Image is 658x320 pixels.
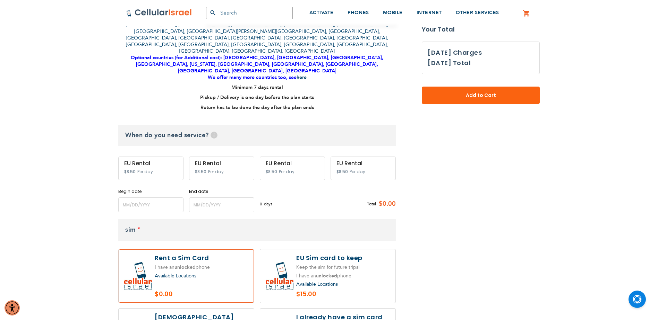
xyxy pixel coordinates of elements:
label: End date [189,188,254,195]
input: Search [206,7,293,19]
span: Per day [279,169,294,175]
span: Per day [350,169,365,175]
span: ACTIVATE [309,9,334,16]
span: Total [367,201,376,207]
div: Accessibility Menu [5,300,20,315]
span: $0.00 [376,199,396,209]
div: EU Rental [266,160,319,167]
div: EU Rental [124,160,178,167]
input: MM/DD/YYYY [189,197,254,212]
span: OTHER SERVICES [456,9,499,16]
span: Per day [137,169,153,175]
span: days [264,201,272,207]
button: Add to Cart [422,87,540,104]
label: Begin date [118,188,183,195]
h3: When do you need service? [118,125,396,146]
span: MOBILE [383,9,403,16]
a: Available Locations [296,281,338,287]
span: sim [125,225,136,234]
strong: Pickup / Delivery is one day before the plan starts [200,94,314,101]
strong: Optional countries (for Additional cost): [GEOGRAPHIC_DATA], [GEOGRAPHIC_DATA], [GEOGRAPHIC_DATA]... [131,54,383,81]
span: Help [211,132,217,139]
span: 0 [260,201,264,207]
h3: [DATE] Total [428,58,471,68]
input: MM/DD/YYYY [118,197,183,212]
span: Add to Cart [445,92,517,99]
a: here [297,74,307,81]
img: Cellular Israel Logo [126,9,192,17]
span: PHONES [348,9,369,16]
a: Available Locations [155,273,196,279]
strong: Your Total [422,24,540,35]
span: Per day [208,169,224,175]
div: EU Rental [336,160,390,167]
strong: Return has to be done the day after the plan ends [200,104,314,111]
div: EU Rental [195,160,248,167]
span: INTERNET [417,9,442,16]
span: $8.50 [124,169,136,175]
span: $8.50 [195,169,206,175]
h3: [DATE] Charges [428,47,534,58]
span: $8.50 [336,169,348,175]
strong: Minimum 7 days rental [231,84,283,91]
span: $8.50 [266,169,277,175]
